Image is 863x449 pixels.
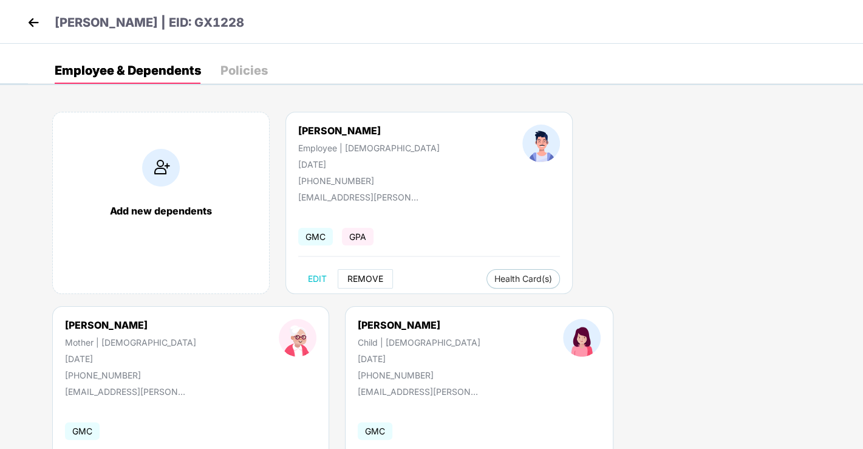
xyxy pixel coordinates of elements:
[65,319,196,331] div: [PERSON_NAME]
[298,192,420,202] div: [EMAIL_ADDRESS][PERSON_NAME][DOMAIN_NAME]
[338,269,393,289] button: REMOVE
[220,64,268,77] div: Policies
[358,370,480,380] div: [PHONE_NUMBER]
[55,13,244,32] p: [PERSON_NAME] | EID: GX1228
[65,337,196,348] div: Mother | [DEMOGRAPHIC_DATA]
[65,354,196,364] div: [DATE]
[358,354,480,364] div: [DATE]
[563,319,601,357] img: profileImage
[358,422,392,440] span: GMC
[358,386,479,397] div: [EMAIL_ADDRESS][PERSON_NAME][DOMAIN_NAME]
[65,422,100,440] span: GMC
[298,159,440,170] div: [DATE]
[342,228,374,245] span: GPA
[494,276,552,282] span: Health Card(s)
[298,269,336,289] button: EDIT
[522,125,560,162] img: profileImage
[358,337,480,348] div: Child | [DEMOGRAPHIC_DATA]
[298,143,440,153] div: Employee | [DEMOGRAPHIC_DATA]
[24,13,43,32] img: back
[65,370,196,380] div: [PHONE_NUMBER]
[347,274,383,284] span: REMOVE
[358,319,480,331] div: [PERSON_NAME]
[298,125,440,137] div: [PERSON_NAME]
[65,205,257,217] div: Add new dependents
[279,319,316,357] img: profileImage
[298,176,440,186] div: [PHONE_NUMBER]
[298,228,333,245] span: GMC
[65,386,186,397] div: [EMAIL_ADDRESS][PERSON_NAME][DOMAIN_NAME]
[142,149,180,187] img: addIcon
[486,269,560,289] button: Health Card(s)
[55,64,201,77] div: Employee & Dependents
[308,274,327,284] span: EDIT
